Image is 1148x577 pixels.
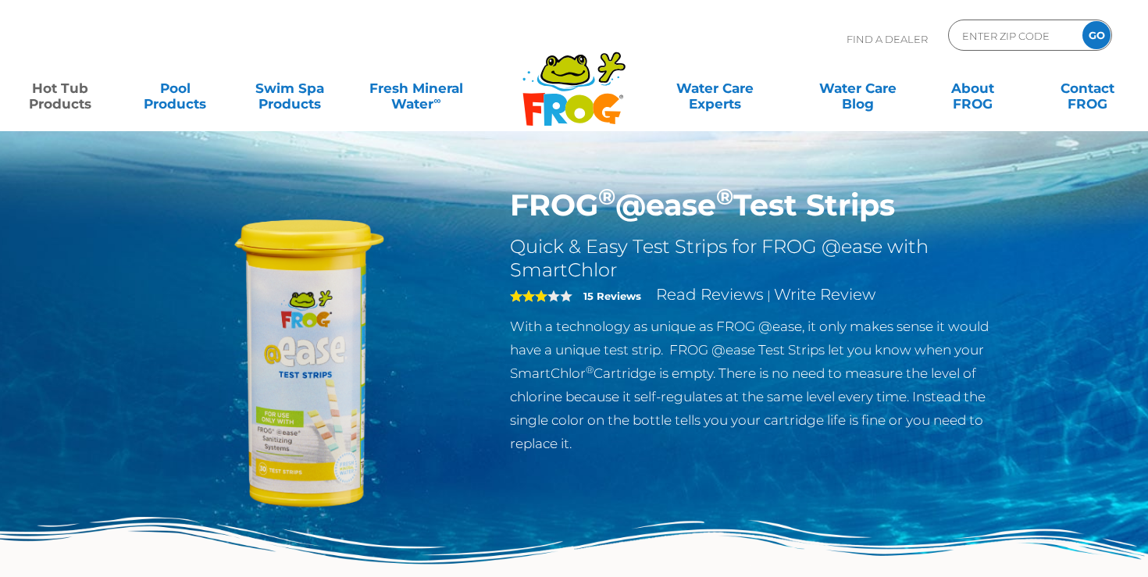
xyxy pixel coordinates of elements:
[1082,21,1111,49] input: GO
[129,187,487,545] img: FROG-@ease-TS-Bottle.png
[130,73,219,104] a: PoolProducts
[643,73,788,104] a: Water CareExperts
[586,364,594,376] sup: ®
[928,73,1017,104] a: AboutFROG
[847,20,928,59] p: Find A Dealer
[16,73,105,104] a: Hot TubProducts
[433,94,440,106] sup: ∞
[656,285,764,304] a: Read Reviews
[1043,73,1132,104] a: ContactFROG
[510,315,1020,455] p: With a technology as unique as FROG @ease, it only makes sense it would have a unique test strip....
[774,285,875,304] a: Write Review
[767,288,771,303] span: |
[813,73,902,104] a: Water CareBlog
[514,31,634,126] img: Frog Products Logo
[598,183,615,210] sup: ®
[510,290,547,302] span: 3
[245,73,334,104] a: Swim SpaProducts
[716,183,733,210] sup: ®
[360,73,472,104] a: Fresh MineralWater∞
[510,187,1020,223] h1: FROG @ease Test Strips
[510,235,1020,282] h2: Quick & Easy Test Strips for FROG @ease with SmartChlor
[583,290,641,302] strong: 15 Reviews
